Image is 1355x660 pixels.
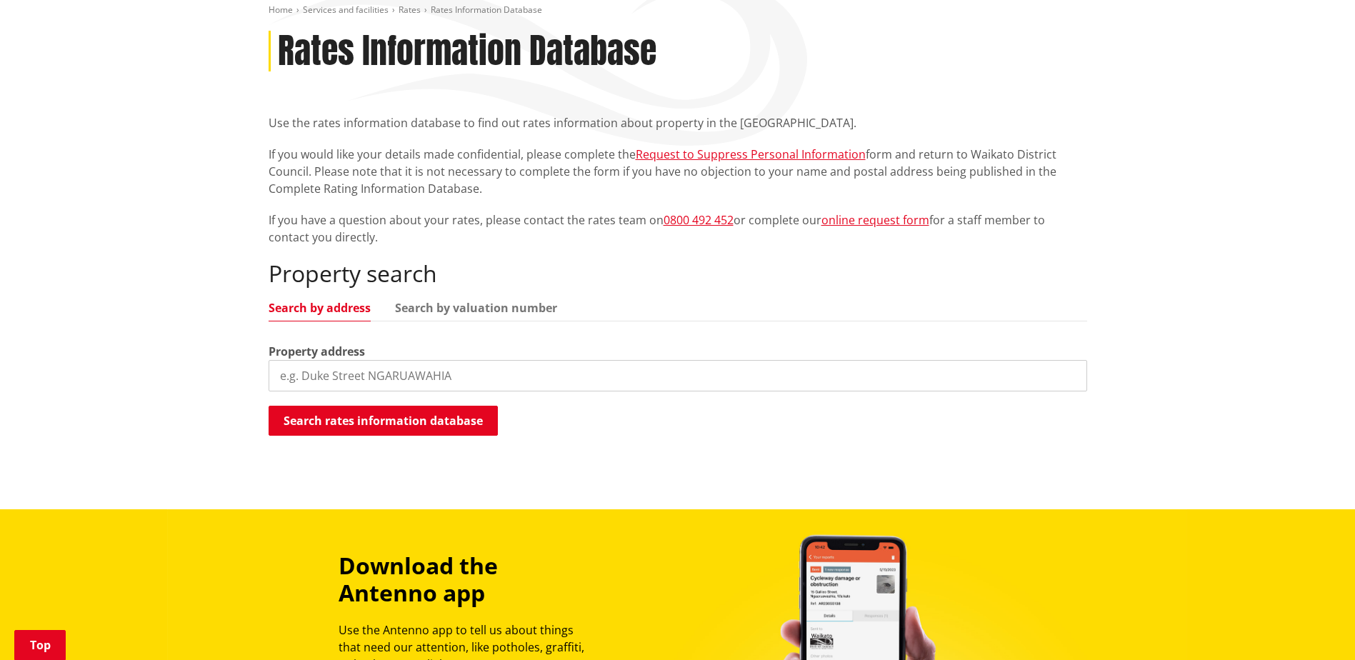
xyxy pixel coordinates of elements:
h1: Rates Information Database [278,31,656,72]
input: e.g. Duke Street NGARUAWAHIA [269,360,1087,391]
button: Search rates information database [269,406,498,436]
iframe: Messenger Launcher [1289,600,1341,651]
a: Search by address [269,302,371,314]
a: Top [14,630,66,660]
label: Property address [269,343,365,360]
a: Rates [399,4,421,16]
h2: Property search [269,260,1087,287]
a: online request form [821,212,929,228]
a: Services and facilities [303,4,389,16]
p: If you have a question about your rates, please contact the rates team on or complete our for a s... [269,211,1087,246]
p: Use the rates information database to find out rates information about property in the [GEOGRAPHI... [269,114,1087,131]
a: Search by valuation number [395,302,557,314]
h3: Download the Antenno app [339,552,597,607]
a: Request to Suppress Personal Information [636,146,866,162]
p: If you would like your details made confidential, please complete the form and return to Waikato ... [269,146,1087,197]
a: Home [269,4,293,16]
a: 0800 492 452 [664,212,734,228]
span: Rates Information Database [431,4,542,16]
nav: breadcrumb [269,4,1087,16]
